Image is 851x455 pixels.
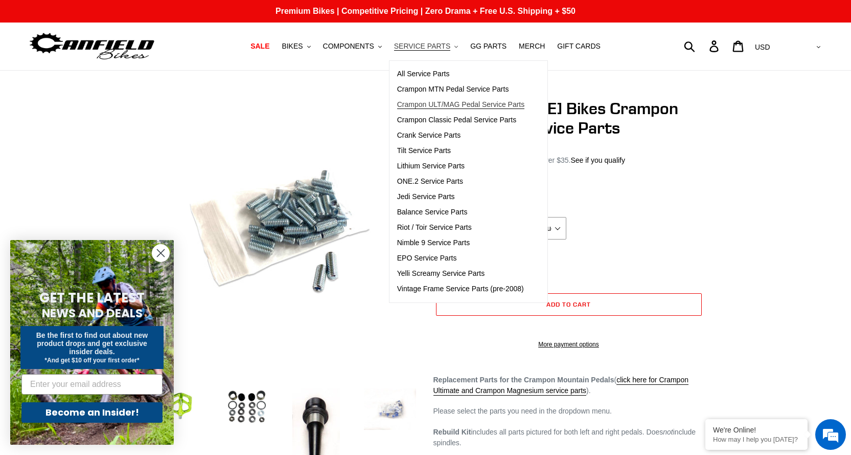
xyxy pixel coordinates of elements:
p: How may I help you today? [713,436,800,443]
img: Load image into Gallery viewer, Canfield Bikes Crampon Mountain Rebuild Kit [219,386,275,430]
div: We're Online! [713,426,800,434]
button: SERVICE PARTS [389,39,463,53]
a: Crank Service Parts [389,128,533,143]
span: Vintage Frame Service Parts (pre-2008) [397,285,524,293]
span: NEWS AND DEALS [42,305,143,321]
a: Nimble 9 Service Parts [389,235,533,251]
span: *And get $10 off your first order* [44,357,139,364]
a: SALE [245,39,274,53]
a: All Service Parts [389,67,533,82]
a: Balance Service Parts [389,205,533,220]
span: Crampon MTN Pedal Service Parts [397,85,509,94]
button: COMPONENTS [318,39,387,53]
button: BIKES [277,39,315,53]
span: Nimble 9 Service Parts [397,239,470,247]
span: Jedi Service Parts [397,192,455,201]
a: Crampon Classic Pedal Service Parts [389,113,533,128]
span: COMPONENTS [323,42,374,51]
span: Please select the parts you need in the dropdown menu. [433,407,612,415]
input: Search [689,35,716,57]
a: click here for Crampon Ultimate and Crampon Magnesium service parts [433,376,688,396]
a: GG PARTS [465,39,512,53]
button: Add to cart [436,293,702,316]
div: Minimize live chat window [168,5,192,30]
span: MERCH [519,42,545,51]
span: SERVICE PARTS [394,42,450,51]
a: Yelli Screamy Service Parts [389,266,533,281]
a: GIFT CARDS [552,39,606,53]
span: EPO Service Parts [397,254,457,263]
span: Crank Service Parts [397,131,461,140]
div: Chat with us now [68,57,187,71]
div: Navigation go back [11,56,27,72]
span: Be the first to find out about new product drops and get exclusive insider deals. [36,331,148,356]
span: BIKES [282,42,303,51]
span: GIFT CARDS [557,42,601,51]
a: EPO Service Parts [389,251,533,266]
a: More payment options [436,340,702,349]
img: Load image into Gallery viewer, Canfield Bikes Crampon MTN Pedal Service Parts [362,386,418,432]
p: includes all parts pictured for both left and right pedals. Does include spindles. [433,427,704,448]
p: ( ). [433,375,704,396]
textarea: Type your message and hit 'Enter' [5,279,195,315]
span: Lithium Service Parts [397,162,465,170]
img: Canfield Bikes [28,30,156,62]
span: Crampon ULT/MAG Pedal Service Parts [397,100,525,109]
a: Jedi Service Parts [389,189,533,205]
img: d_696896380_company_1647369064580_696896380 [33,51,58,77]
a: ONE.2 Service Parts [389,174,533,189]
input: Enter your email address [21,374,163,395]
span: Balance Service Parts [397,208,468,216]
button: Become an Insider! [21,402,163,423]
a: MERCH [514,39,550,53]
span: Crampon Classic Pedal Service Parts [397,116,516,124]
a: Crampon MTN Pedal Service Parts [389,82,533,97]
span: All Service Parts [397,70,450,78]
strong: Rebuild Kit [433,428,471,436]
a: Riot / Toir Service Parts [389,220,533,235]
strong: Replacement Parts for the Crampon Mountain Pedals [433,376,614,384]
a: Lithium Service Parts [389,159,533,174]
span: SALE [250,42,269,51]
span: Yelli Screamy Service Parts [397,269,485,278]
span: We're online! [59,129,141,232]
a: Vintage Frame Service Parts (pre-2008) [389,281,533,297]
h1: [PERSON_NAME] Bikes Crampon MTN Pedal Service Parts [433,99,704,138]
div: calculated at checkout. [433,169,704,180]
span: Add to cart [546,300,591,308]
span: GG PARTS [470,42,507,51]
a: Crampon ULT/MAG Pedal Service Parts [389,97,533,113]
span: GET THE LATEST [39,289,145,307]
span: Riot / Toir Service Parts [397,223,472,232]
a: Tilt Service Parts [389,143,533,159]
a: See if you qualify - Learn more about Affirm Financing (opens in modal) [570,156,625,164]
em: not [663,428,673,436]
span: Tilt Service Parts [397,146,451,155]
span: ONE.2 Service Parts [397,177,463,186]
button: Close dialog [152,244,170,262]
